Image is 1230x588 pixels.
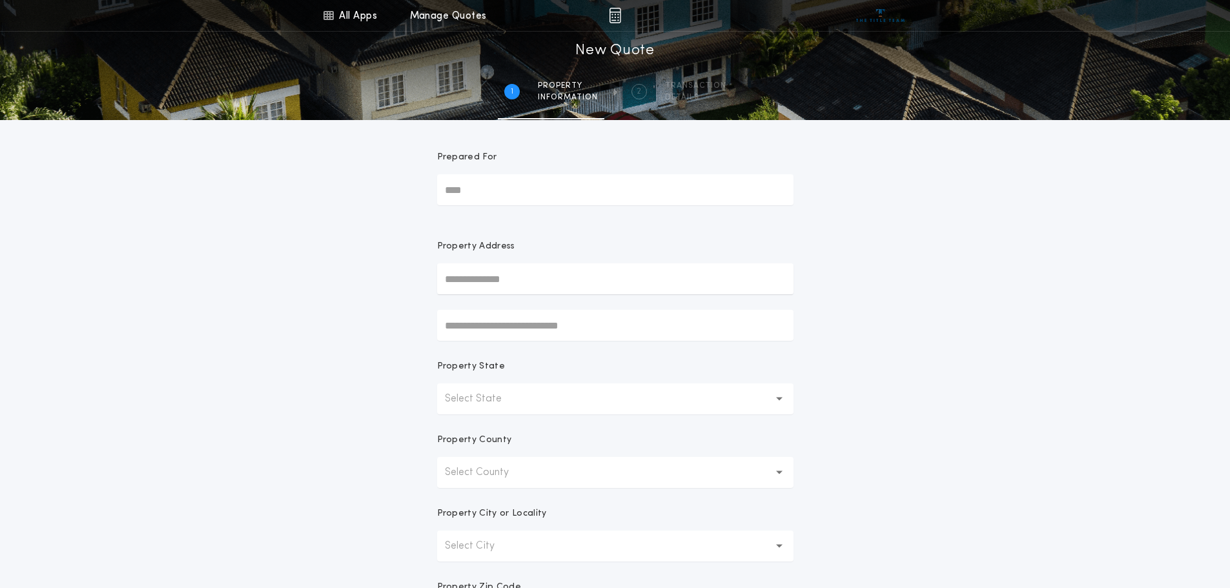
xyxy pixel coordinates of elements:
p: Property Address [437,240,794,253]
button: Select County [437,457,794,488]
button: Select City [437,531,794,562]
p: Select State [445,391,522,407]
input: Prepared For [437,174,794,205]
h1: New Quote [575,41,654,61]
h2: 2 [637,86,641,97]
span: information [538,92,598,103]
button: Select State [437,383,794,414]
p: Select County [445,465,529,480]
img: vs-icon [856,9,905,22]
p: Property State [437,360,505,373]
h2: 1 [511,86,513,97]
p: Property City or Locality [437,507,547,520]
p: Prepared For [437,151,497,164]
p: Property County [437,434,512,447]
p: Select City [445,538,515,554]
span: Property [538,81,598,91]
span: details [665,92,726,103]
span: Transaction [665,81,726,91]
img: img [609,8,621,23]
